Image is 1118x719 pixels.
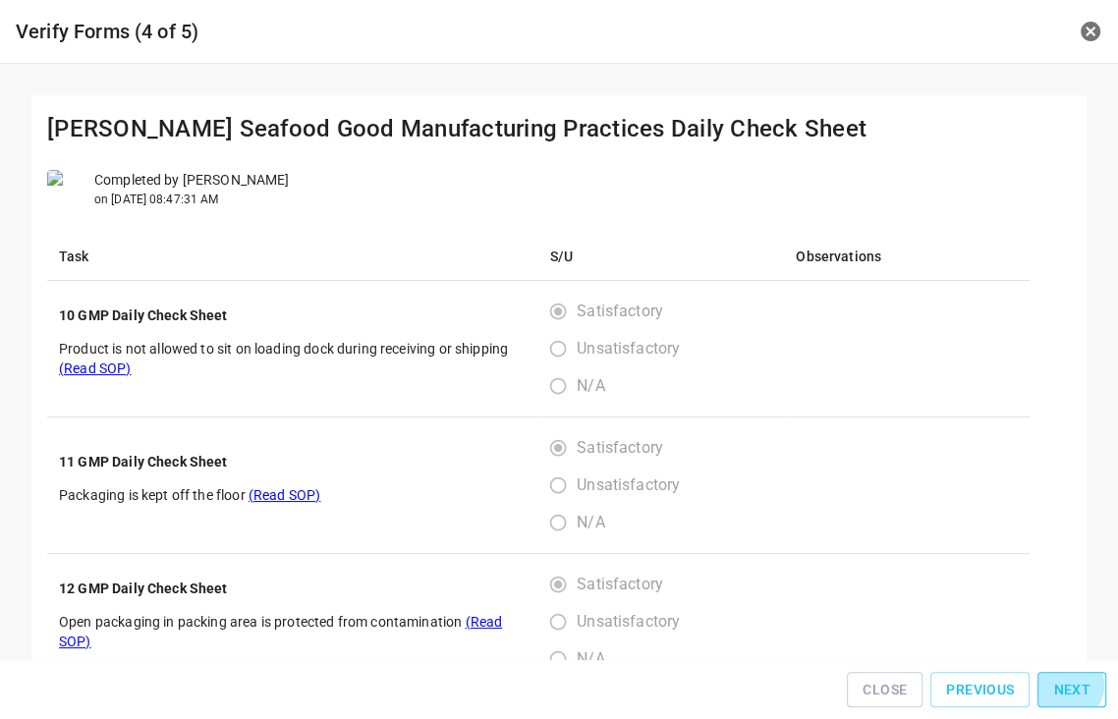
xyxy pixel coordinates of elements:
[59,339,527,378] p: Product is not allowed to sit on loading dock during receiving or shipping
[577,610,680,634] span: Unsatisfactory
[577,374,604,398] span: N/A
[863,678,907,702] span: Close
[1079,20,1102,43] button: close
[1053,678,1090,702] span: Next
[577,511,604,534] span: N/A
[1037,672,1106,708] button: Next
[847,672,922,708] button: Close
[59,612,527,651] p: Open packaging in packing area is protected from contamination
[550,429,696,541] div: s/u
[59,454,228,470] b: 11 GMP Daily Check Sheet
[47,111,1071,146] p: [PERSON_NAME] Seafood Good Manufacturing Practices Daily Check Sheet
[550,566,696,678] div: s/u
[930,672,1030,708] button: Previous
[577,436,663,460] span: Satisfactory
[577,473,680,497] span: Unsatisfactory
[577,300,663,323] span: Satisfactory
[538,233,784,281] th: S/U
[59,360,132,376] span: (Read SOP)
[47,170,86,209] img: Avatar
[946,678,1014,702] span: Previous
[577,337,680,360] span: Unsatisfactory
[59,581,228,596] b: 12 GMP Daily Check Sheet
[47,233,538,281] th: Task
[94,191,289,208] p: on [DATE] 08:47:31 AM
[59,307,228,323] b: 10 GMP Daily Check Sheet
[59,485,527,505] p: Packaging is kept off the floor
[16,16,740,47] h6: Verify Forms (4 of 5)
[577,647,604,671] span: N/A
[550,293,696,405] div: s/u
[577,573,663,596] span: Satisfactory
[249,487,321,503] span: (Read SOP)
[784,233,1030,281] th: Observations
[94,170,289,191] p: Completed by [PERSON_NAME]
